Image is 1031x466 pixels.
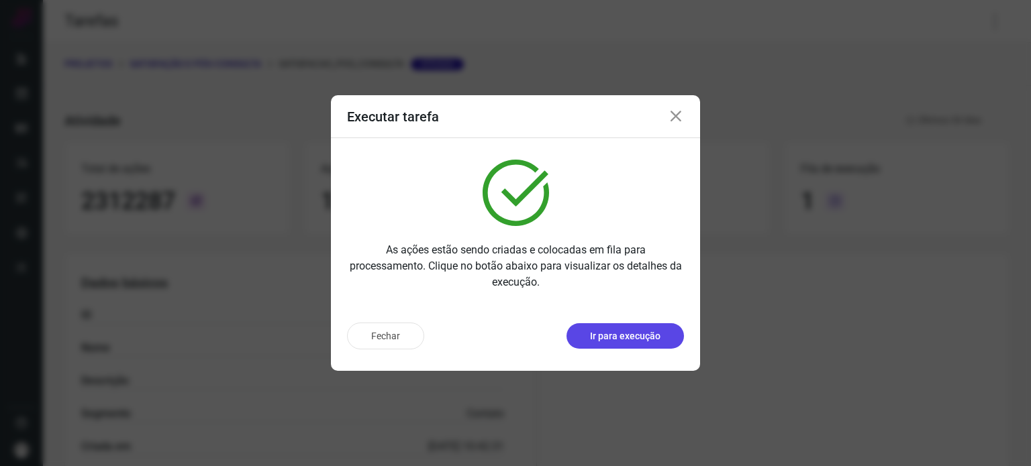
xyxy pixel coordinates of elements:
[347,242,684,290] p: As ações estão sendo criadas e colocadas em fila para processamento. Clique no botão abaixo para ...
[567,323,684,349] button: Ir para execução
[347,323,424,349] button: Fechar
[483,160,549,226] img: verified.svg
[347,109,439,125] h3: Executar tarefa
[590,329,660,343] p: Ir para execução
